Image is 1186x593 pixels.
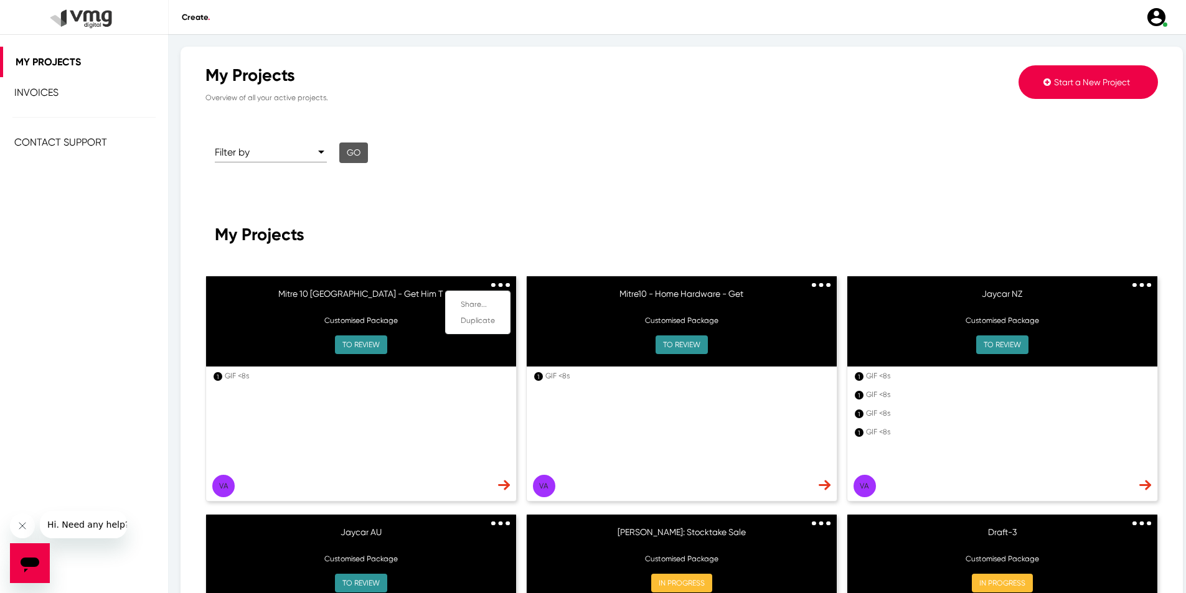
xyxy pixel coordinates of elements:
[860,289,1145,307] h6: Jaycar NZ
[1054,77,1130,87] span: Start a New Project
[1019,65,1158,99] button: Start a New Project
[812,521,831,526] img: 3dots.svg
[10,513,35,538] iframe: Close message
[212,475,235,497] button: Va
[498,480,510,490] img: dash-nav-arrow.svg
[335,335,387,354] button: TO REVIEW
[219,527,504,546] h6: Jaycar AU
[208,12,210,22] span: .
[215,224,304,245] span: My Projects
[10,543,50,583] iframe: Button to launch messaging window
[1138,6,1174,28] a: user
[205,86,834,103] p: Overview of all your active projects.
[461,316,495,325] span: Duplicate
[16,56,81,68] span: My Projects
[866,426,1146,437] div: GIF <8s
[1132,283,1151,287] img: 3dots.svg
[812,283,831,287] img: 3dots.svg
[866,408,1146,419] div: GIF <8s
[219,289,504,307] h6: Mitre 10 [GEOGRAPHIC_DATA] - Get Him T
[461,300,487,309] span: Share...
[866,370,1146,381] div: GIF <8s
[539,289,824,307] h6: Mitre10 - Home Hardware - Get
[14,136,107,148] span: Contact Support
[819,480,831,490] img: dash-nav-arrow.svg
[539,315,824,326] p: Customised Package
[182,12,210,22] span: Create
[219,553,504,564] p: Customised Package
[534,372,543,381] div: 1
[545,370,826,381] div: GIF <8s
[214,372,222,381] div: 1
[539,553,824,564] p: Customised Package
[651,574,712,592] button: IN PROGRESS
[855,391,864,399] div: 1
[972,574,1033,592] button: IN PROGRESS
[866,389,1146,400] div: GIF <8s
[854,475,876,497] button: Va
[491,521,510,526] img: 3dots.svg
[491,283,510,287] img: 3dots.svg
[855,409,864,418] div: 1
[656,335,708,354] button: TO REVIEW
[40,511,127,538] iframe: Message from company
[533,475,555,497] button: Va
[855,372,864,381] div: 1
[539,527,824,546] h6: [PERSON_NAME]: Stocktake Sale
[225,370,505,381] div: GIF <8s
[219,315,504,326] p: Customised Package
[860,553,1145,564] p: Customised Package
[1146,6,1167,28] img: user
[855,428,864,437] div: 1
[205,65,834,86] div: My Projects
[1132,521,1151,526] img: 3dots.svg
[1139,480,1151,490] img: dash-nav-arrow.svg
[860,315,1145,326] p: Customised Package
[335,574,387,592] button: TO REVIEW
[7,9,90,19] span: Hi. Need any help?
[976,335,1028,354] button: TO REVIEW
[860,527,1145,546] h6: Draft-3
[339,142,368,163] button: Go
[14,86,59,98] span: Invoices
